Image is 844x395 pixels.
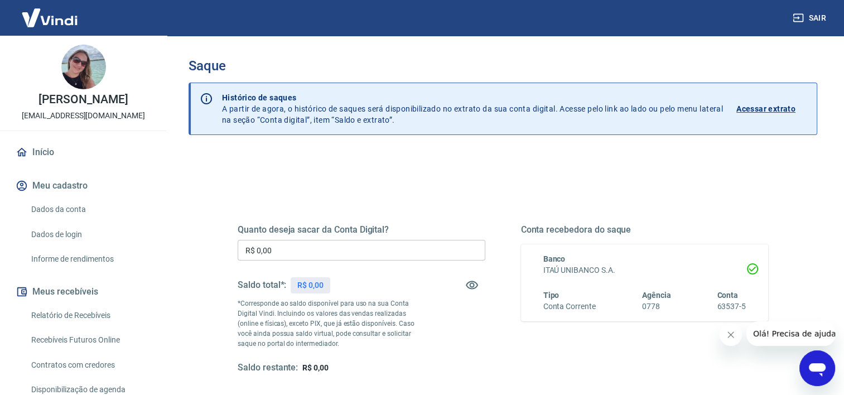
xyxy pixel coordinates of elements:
[7,8,94,17] span: Olá! Precisa de ajuda?
[543,264,746,276] h6: ITAÚ UNIBANCO S.A.
[543,254,566,263] span: Banco
[238,280,286,291] h5: Saldo total*:
[521,224,769,235] h5: Conta recebedora do saque
[720,324,742,346] iframe: Fechar mensagem
[297,280,324,291] p: R$ 0,00
[746,321,835,346] iframe: Mensagem da empresa
[543,291,560,300] span: Tipo
[238,224,485,235] h5: Quanto deseja sacar da Conta Digital?
[13,174,153,198] button: Meu cadastro
[27,198,153,221] a: Dados da conta
[27,248,153,271] a: Informe de rendimentos
[736,92,808,126] a: Acessar extrato
[717,301,746,312] h6: 63537-5
[736,103,795,114] p: Acessar extrato
[238,362,298,374] h5: Saldo restante:
[61,45,106,89] img: 82dc78dc-686d-4c09-aacc-0b5a308ae78c.jpeg
[790,8,831,28] button: Sair
[799,350,835,386] iframe: Botão para abrir a janela de mensagens
[13,140,153,165] a: Início
[222,92,723,126] p: A partir de agora, o histórico de saques será disponibilizado no extrato da sua conta digital. Ac...
[38,94,128,105] p: [PERSON_NAME]
[13,1,86,35] img: Vindi
[717,291,738,300] span: Conta
[543,301,596,312] h6: Conta Corrente
[238,298,423,349] p: *Corresponde ao saldo disponível para uso na sua Conta Digital Vindi. Incluindo os valores das ve...
[302,363,329,372] span: R$ 0,00
[27,329,153,351] a: Recebíveis Futuros Online
[27,304,153,327] a: Relatório de Recebíveis
[13,280,153,304] button: Meus recebíveis
[642,291,671,300] span: Agência
[189,58,817,74] h3: Saque
[642,301,671,312] h6: 0778
[222,92,723,103] p: Histórico de saques
[27,354,153,377] a: Contratos com credores
[27,223,153,246] a: Dados de login
[22,110,145,122] p: [EMAIL_ADDRESS][DOMAIN_NAME]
